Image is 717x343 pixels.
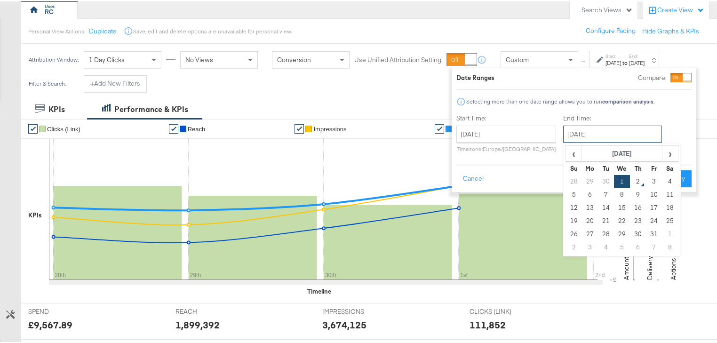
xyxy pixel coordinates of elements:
span: Reach [188,124,206,131]
th: Fr [646,160,662,174]
th: Sa [662,160,678,174]
td: 16 [630,200,646,213]
th: Th [630,160,646,174]
label: Use Unified Attribution Setting: [354,54,443,63]
td: 3 [646,174,662,187]
div: £9,567.89 [28,317,72,330]
p: Timezone: Europe/[GEOGRAPHIC_DATA] [456,144,556,151]
td: 23 [630,213,646,226]
span: Clicks (Link) [47,124,80,131]
td: 3 [582,239,598,253]
td: 4 [598,239,614,253]
td: 7 [646,239,662,253]
div: 111,852 [470,317,506,330]
span: ‹ [566,145,581,159]
td: 6 [630,239,646,253]
label: Compare: [638,72,667,81]
td: 21 [598,213,614,226]
div: Selecting more than one date range allows you to run . [466,97,655,104]
span: SPEND [28,306,99,315]
label: End Time: [563,112,666,121]
th: Su [566,160,582,174]
td: 8 [662,239,678,253]
td: 30 [598,174,614,187]
td: 14 [598,200,614,213]
strong: + [90,78,94,87]
span: Conversion [277,54,311,63]
td: 2 [566,239,582,253]
a: ✔ [28,123,38,132]
td: 10 [646,187,662,200]
label: End: [629,52,645,58]
strong: to [621,58,629,65]
text: Actions [669,256,677,279]
div: KPIs [28,209,42,218]
span: Custom [506,54,529,63]
td: 28 [566,174,582,187]
div: Create View [657,4,704,14]
td: 1 [662,226,678,239]
td: 6 [582,187,598,200]
td: 5 [614,239,630,253]
td: 28 [598,226,614,239]
td: 18 [662,200,678,213]
a: ✔ [169,123,178,132]
div: Search Views [582,4,633,13]
td: 27 [582,226,598,239]
span: Impressions [313,124,346,131]
div: Save, edit and delete options are unavailable for personal view. [133,26,292,34]
td: 29 [582,174,598,187]
text: Amount (GBP) [622,237,630,279]
label: Start: [605,52,621,58]
td: 15 [614,200,630,213]
label: Start Time: [456,112,556,121]
td: 30 [630,226,646,239]
td: 25 [662,213,678,226]
div: KPIs [48,103,65,113]
td: 19 [566,213,582,226]
td: 2 [630,174,646,187]
td: 17 [646,200,662,213]
div: Timeline [307,286,331,295]
button: Hide Graphs & KPIs [642,25,699,34]
td: 8 [614,187,630,200]
a: ✔ [435,123,444,132]
span: REACH [175,306,246,315]
td: 1 [614,174,630,187]
span: No Views [185,54,213,63]
button: +Add New Filters [84,74,147,91]
span: ↑ [579,58,588,62]
div: Attribution Window: [28,55,79,62]
td: 7 [598,187,614,200]
div: Filter & Search: [28,79,66,86]
th: [DATE] [582,144,662,160]
button: Configure Pacing [579,21,642,38]
span: › [663,145,677,159]
th: We [614,160,630,174]
span: 1 Day Clicks [89,54,125,63]
td: 24 [646,213,662,226]
span: IMPRESSIONS [322,306,393,315]
button: Duplicate [89,25,117,34]
div: Personal View Actions: [28,26,85,34]
td: 20 [582,213,598,226]
td: 11 [662,187,678,200]
div: [DATE] [605,58,621,65]
td: 31 [646,226,662,239]
td: 9 [630,187,646,200]
td: 13 [582,200,598,213]
td: 26 [566,226,582,239]
td: 29 [614,226,630,239]
td: 12 [566,200,582,213]
div: Date Ranges [456,72,494,81]
div: RC [45,6,54,15]
th: Tu [598,160,614,174]
text: Delivery [645,255,654,279]
td: 22 [614,213,630,226]
div: 1,899,392 [175,317,220,330]
th: Mo [582,160,598,174]
div: 3,674,125 [322,317,366,330]
button: Cancel [456,169,490,186]
div: [DATE] [629,58,645,65]
div: Performance & KPIs [114,103,188,113]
